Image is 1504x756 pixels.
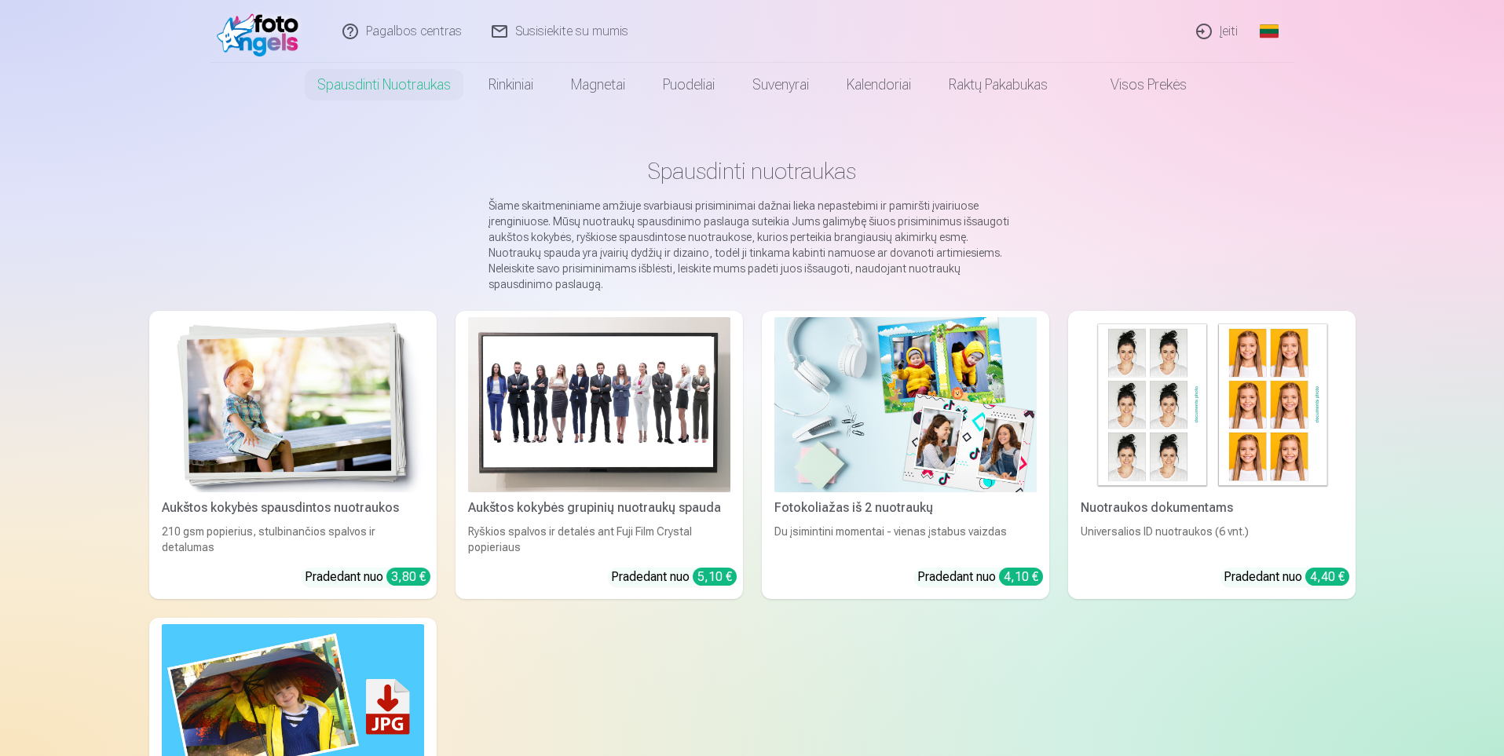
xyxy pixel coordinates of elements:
div: 3,80 € [386,568,430,586]
div: Pradedant nuo [1224,568,1349,586]
div: 210 gsm popierius, stulbinančios spalvos ir detalumas [156,524,430,555]
div: Pradedant nuo [305,568,430,586]
div: Du įsimintini momentai - vienas įstabus vaizdas [768,524,1043,555]
img: Aukštos kokybės grupinių nuotraukų spauda [468,317,730,492]
a: Suvenyrai [734,63,828,107]
a: Rinkiniai [470,63,552,107]
h1: Spausdinti nuotraukas [162,157,1343,185]
div: 5,10 € [693,568,737,586]
img: Nuotraukos dokumentams [1081,317,1343,492]
a: Spausdinti nuotraukas [298,63,470,107]
a: Aukštos kokybės spausdintos nuotraukos Aukštos kokybės spausdintos nuotraukos210 gsm popierius, s... [149,311,437,599]
img: Aukštos kokybės spausdintos nuotraukos [162,317,424,492]
div: Fotokoliažas iš 2 nuotraukų [768,499,1043,517]
a: Visos prekės [1067,63,1206,107]
a: Magnetai [552,63,644,107]
a: Aukštos kokybės grupinių nuotraukų spaudaAukštos kokybės grupinių nuotraukų spaudaRyškios spalvos... [456,311,743,599]
div: Aukštos kokybės spausdintos nuotraukos [156,499,430,517]
img: /fa2 [217,6,307,57]
div: Universalios ID nuotraukos (6 vnt.) [1074,524,1349,555]
a: Kalendoriai [828,63,930,107]
div: 4,40 € [1305,568,1349,586]
a: Nuotraukos dokumentamsNuotraukos dokumentamsUniversalios ID nuotraukos (6 vnt.)Pradedant nuo 4,40 € [1068,311,1356,599]
div: Ryškios spalvos ir detalės ant Fuji Film Crystal popieriaus [462,524,737,555]
div: 4,10 € [999,568,1043,586]
div: Pradedant nuo [611,568,737,586]
div: Nuotraukos dokumentams [1074,499,1349,517]
p: Šiame skaitmeniniame amžiuje svarbiausi prisiminimai dažnai lieka nepastebimi ir pamiršti įvairiu... [489,198,1016,292]
a: Puodeliai [644,63,734,107]
div: Pradedant nuo [917,568,1043,586]
a: Raktų pakabukas [930,63,1067,107]
a: Fotokoliažas iš 2 nuotraukųFotokoliažas iš 2 nuotraukųDu įsimintini momentai - vienas įstabus vai... [762,311,1049,599]
div: Aukštos kokybės grupinių nuotraukų spauda [462,499,737,517]
img: Fotokoliažas iš 2 nuotraukų [774,317,1037,492]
